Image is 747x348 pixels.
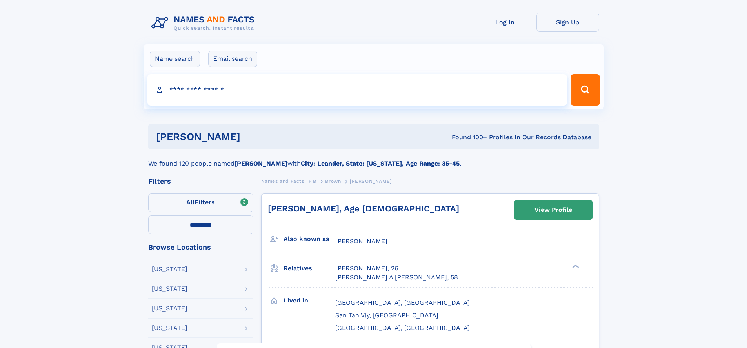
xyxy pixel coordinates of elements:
div: We found 120 people named with . [148,149,599,168]
span: [PERSON_NAME] [335,237,387,245]
a: [PERSON_NAME] A [PERSON_NAME], 58 [335,273,458,282]
div: [US_STATE] [152,325,187,331]
div: Found 100+ Profiles In Our Records Database [346,133,591,142]
div: [US_STATE] [152,266,187,272]
a: Names and Facts [261,176,304,186]
a: Brown [325,176,341,186]
span: [GEOGRAPHIC_DATA], [GEOGRAPHIC_DATA] [335,299,470,306]
div: Filters [148,178,253,185]
div: [US_STATE] [152,305,187,312]
button: Search Button [571,74,600,106]
span: All [186,199,194,206]
div: [US_STATE] [152,286,187,292]
b: City: Leander, State: [US_STATE], Age Range: 35-45 [301,160,460,167]
span: B [313,179,316,184]
input: search input [147,74,567,106]
a: B [313,176,316,186]
h3: Lived in [284,294,335,307]
span: [GEOGRAPHIC_DATA], [GEOGRAPHIC_DATA] [335,324,470,332]
a: Log In [474,13,536,32]
div: View Profile [534,201,572,219]
label: Email search [208,51,257,67]
label: Filters [148,193,253,212]
span: [PERSON_NAME] [350,179,392,184]
div: ❯ [570,264,580,269]
a: View Profile [514,200,592,219]
a: Sign Up [536,13,599,32]
a: [PERSON_NAME], Age [DEMOGRAPHIC_DATA] [268,204,459,213]
b: [PERSON_NAME] [234,160,287,167]
h3: Relatives [284,262,335,275]
label: Name search [150,51,200,67]
a: [PERSON_NAME], 26 [335,264,398,273]
span: Brown [325,179,341,184]
div: Browse Locations [148,244,253,251]
span: San Tan Vly, [GEOGRAPHIC_DATA] [335,312,438,319]
h1: [PERSON_NAME] [156,132,346,142]
img: Logo Names and Facts [148,13,261,34]
h3: Also known as [284,232,335,246]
